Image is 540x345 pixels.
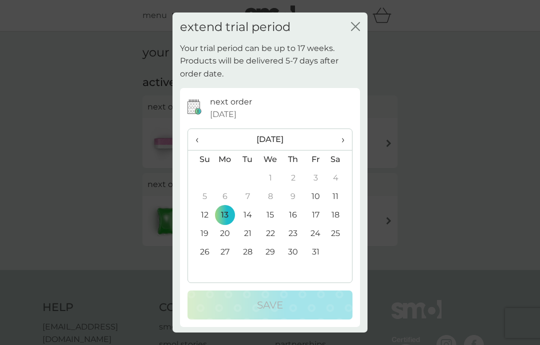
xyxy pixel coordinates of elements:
td: 31 [304,243,327,261]
td: 9 [282,187,304,206]
th: [DATE] [213,129,327,150]
td: 4 [327,169,352,187]
td: 10 [304,187,327,206]
td: 14 [236,206,259,224]
td: 6 [213,187,236,206]
th: We [259,150,282,169]
td: 19 [188,224,213,243]
th: Mo [213,150,236,169]
td: 13 [213,206,236,224]
td: 22 [259,224,282,243]
td: 17 [304,206,327,224]
span: › [334,129,344,150]
td: 30 [282,243,304,261]
span: ‹ [195,129,206,150]
p: next order [210,95,252,108]
td: 7 [236,187,259,206]
button: Save [187,290,352,319]
h2: extend trial period [180,20,290,34]
td: 26 [188,243,213,261]
th: Sa [327,150,352,169]
th: Fr [304,150,327,169]
td: 18 [327,206,352,224]
td: 21 [236,224,259,243]
td: 25 [327,224,352,243]
td: 16 [282,206,304,224]
th: Tu [236,150,259,169]
td: 27 [213,243,236,261]
td: 8 [259,187,282,206]
td: 23 [282,224,304,243]
td: 1 [259,169,282,187]
td: 11 [327,187,352,206]
button: close [351,22,360,32]
p: Your trial period can be up to 17 weeks. Products will be delivered 5-7 days after order date. [180,42,360,80]
td: 28 [236,243,259,261]
td: 2 [282,169,304,187]
td: 3 [304,169,327,187]
td: 29 [259,243,282,261]
td: 12 [188,206,213,224]
th: Th [282,150,304,169]
td: 20 [213,224,236,243]
td: 5 [188,187,213,206]
p: Save [257,297,283,313]
td: 15 [259,206,282,224]
th: Su [188,150,213,169]
td: 24 [304,224,327,243]
span: [DATE] [210,108,236,121]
